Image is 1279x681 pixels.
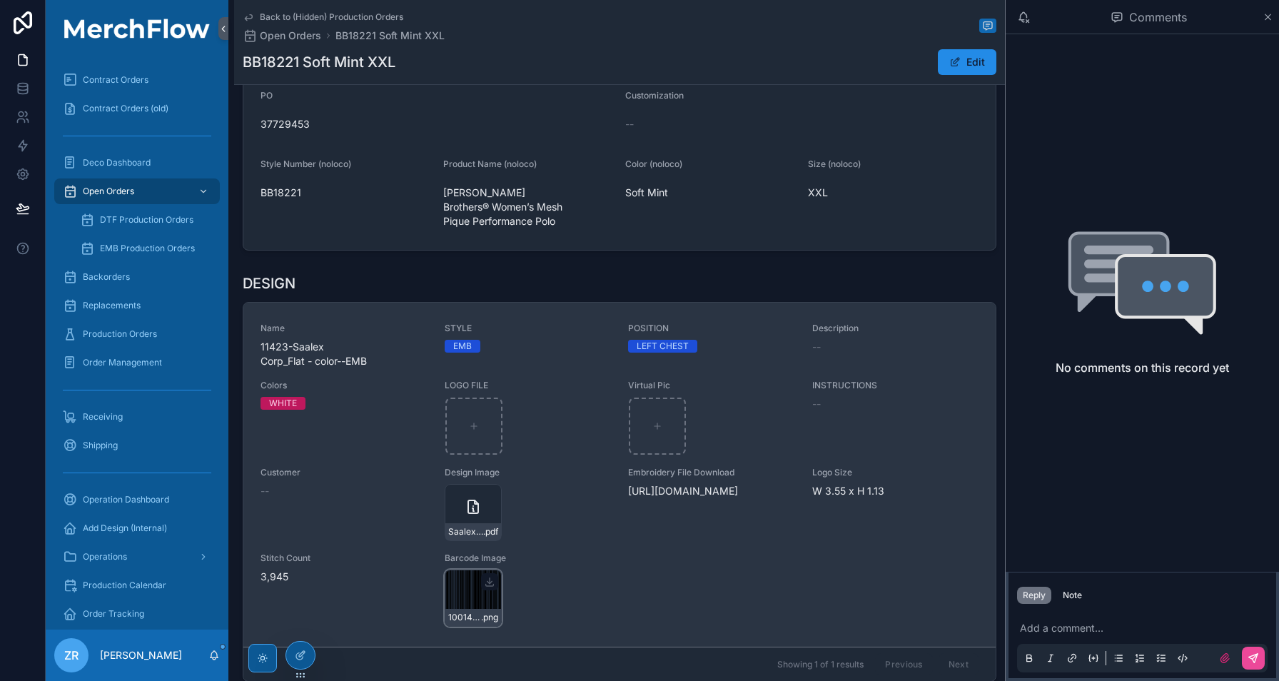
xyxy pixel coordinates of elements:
[54,544,220,570] a: Operations
[83,157,151,168] span: Deco Dashboard
[83,357,162,368] span: Order Management
[625,90,684,101] span: Customization
[448,612,481,623] span: 1001423
[453,340,472,353] div: EMB
[54,264,220,290] a: Backorders
[261,323,428,334] span: Name
[628,323,795,334] span: POSITION
[83,411,123,423] span: Receiving
[261,117,614,131] span: 37729453
[261,570,428,584] span: 3,945
[83,328,157,340] span: Production Orders
[261,380,428,391] span: Colors
[83,271,130,283] span: Backorders
[54,67,220,93] a: Contract Orders
[812,397,821,411] span: --
[260,29,321,43] span: Open Orders
[269,397,297,410] div: WHITE
[777,659,864,670] span: Showing 1 of 1 results
[625,158,682,169] span: Color (noloco)
[808,158,861,169] span: Size (noloco)
[83,551,127,563] span: Operations
[1056,359,1229,376] h2: No comments on this record yet
[261,484,269,498] span: --
[54,487,220,513] a: Operation Dashboard
[261,340,428,368] span: 11423-Saalex Corp_Flat - color--EMB
[335,29,445,43] a: BB18221 Soft Mint XXL
[625,186,797,200] span: Soft Mint
[812,467,979,478] span: Logo Size
[445,553,612,564] span: Barcode Image
[71,236,220,261] a: EMB Production Orders
[54,601,220,627] a: Order Tracking
[443,186,615,228] span: [PERSON_NAME] Brothers® Women’s Mesh Pique Performance Polo
[812,484,979,498] span: W 3.55 x H 1.13
[448,526,483,538] span: Saalex-Corp_Flat
[54,19,220,39] img: App logo
[54,321,220,347] a: Production Orders
[100,648,182,662] p: [PERSON_NAME]
[54,350,220,375] a: Order Management
[445,467,612,478] span: Design Image
[83,74,148,86] span: Contract Orders
[243,29,321,43] a: Open Orders
[481,612,498,623] span: .png
[1017,587,1051,604] button: Reply
[83,186,134,197] span: Open Orders
[54,515,220,541] a: Add Design (Internal)
[261,467,428,478] span: Customer
[46,57,228,630] div: scrollable content
[812,340,821,354] span: --
[54,572,220,598] a: Production Calendar
[260,11,403,23] span: Back to (Hidden) Production Orders
[261,90,273,101] span: PO
[637,340,689,353] div: LEFT CHEST
[812,380,979,391] span: INSTRUCTIONS
[71,207,220,233] a: DTF Production Orders
[54,150,220,176] a: Deco Dashboard
[628,484,795,498] span: [URL][DOMAIN_NAME]
[261,158,351,169] span: Style Number (noloco)
[808,186,979,200] span: XXL
[243,52,395,72] h1: BB18221 Soft Mint XXL
[100,214,193,226] span: DTF Production Orders
[83,608,144,620] span: Order Tracking
[83,440,118,451] span: Shipping
[445,323,612,334] span: STYLE
[83,494,169,505] span: Operation Dashboard
[628,467,795,478] span: Embroidery File Download
[54,293,220,318] a: Replacements
[243,273,295,293] h1: DESIGN
[625,117,634,131] span: --
[445,380,612,391] span: LOGO FILE
[64,647,79,664] span: ZR
[243,11,403,23] a: Back to (Hidden) Production Orders
[54,433,220,458] a: Shipping
[54,178,220,204] a: Open Orders
[443,158,537,169] span: Product Name (noloco)
[1057,587,1088,604] button: Note
[100,243,195,254] span: EMB Production Orders
[1063,590,1082,601] div: Note
[243,303,996,647] a: Name11423-Saalex Corp_Flat - color--EMBSTYLEEMBPOSITIONLEFT CHESTDescription--ColorsWHITELOGO FIL...
[261,186,432,200] span: BB18221
[54,404,220,430] a: Receiving
[54,96,220,121] a: Contract Orders (old)
[1129,9,1187,26] span: Comments
[812,323,979,334] span: Description
[261,553,428,564] span: Stitch Count
[83,300,141,311] span: Replacements
[938,49,996,75] button: Edit
[483,526,498,538] span: .pdf
[628,380,795,391] span: Virtual Pic
[83,523,167,534] span: Add Design (Internal)
[83,103,168,114] span: Contract Orders (old)
[83,580,166,591] span: Production Calendar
